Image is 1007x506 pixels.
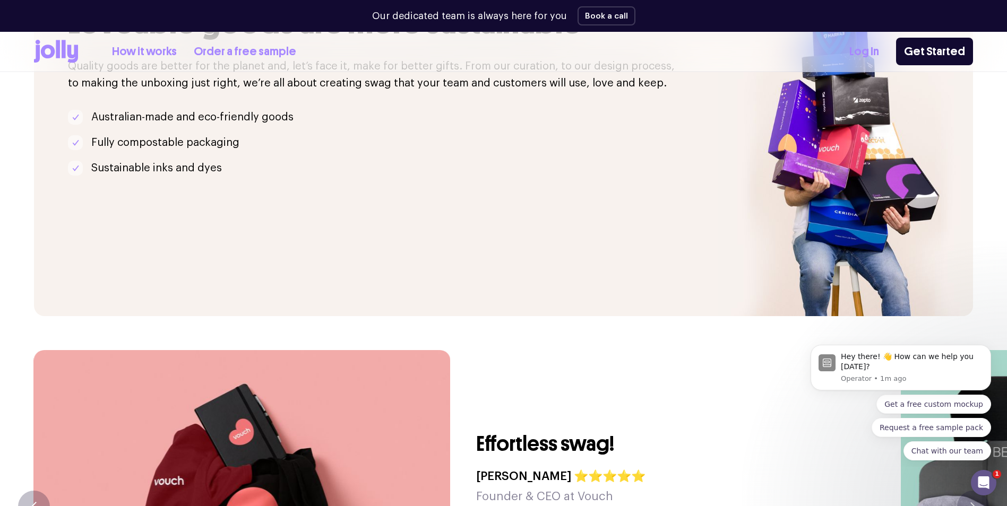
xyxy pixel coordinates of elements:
p: Fully compostable packaging [91,134,239,151]
p: Sustainable inks and dyes [91,160,222,177]
a: Get Started [896,38,973,65]
p: Our dedicated team is always here for you [372,9,567,23]
p: Quality goods are better for the planet and, let’s face it, make for better gifts. From our curat... [68,58,684,92]
h3: Effortless swag! [476,430,614,458]
p: Australian-made and eco-friendly goods [91,109,294,126]
span: 1 [993,470,1001,478]
button: Book a call [578,6,635,25]
iframe: Intercom live chat [971,470,996,495]
a: Order a free sample [194,43,296,60]
h4: [PERSON_NAME] ⭐⭐⭐⭐⭐ [476,466,645,486]
a: How it works [112,43,177,60]
a: Log In [849,43,879,60]
iframe: Intercom notifications message [795,335,1007,467]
